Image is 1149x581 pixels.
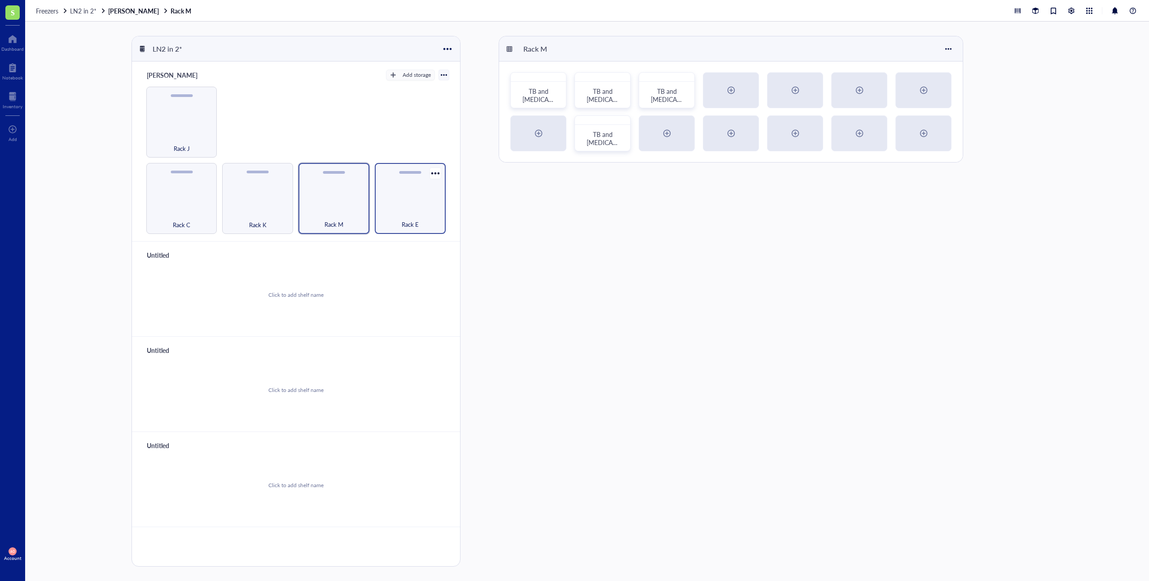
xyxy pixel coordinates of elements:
[143,69,202,81] div: [PERSON_NAME]
[2,75,23,80] div: Notebook
[325,220,343,229] span: Rack M
[173,220,190,230] span: Rack C
[402,220,419,229] span: Rack E
[1,46,24,52] div: Dashboard
[3,89,22,109] a: Inventory
[3,104,22,109] div: Inventory
[386,70,435,80] button: Add storage
[143,249,197,261] div: Untitled
[519,41,573,57] div: Rack M
[249,220,267,230] span: Rack K
[108,7,193,15] a: [PERSON_NAME]Rack M
[143,439,197,452] div: Untitled
[4,555,22,561] div: Account
[268,481,324,489] div: Click to add shelf name
[174,144,190,154] span: Rack J
[403,71,431,79] div: Add storage
[70,7,106,15] a: LN2 in 2*
[11,7,15,18] span: S
[268,386,324,394] div: Click to add shelf name
[36,6,58,15] span: Freezers
[1,32,24,52] a: Dashboard
[36,7,68,15] a: Freezers
[9,136,17,142] div: Add
[2,61,23,80] a: Notebook
[70,6,96,15] span: LN2 in 2*
[10,550,15,553] span: AO
[143,344,197,357] div: Untitled
[149,41,202,57] div: LN2 in 2*
[268,291,324,299] div: Click to add shelf name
